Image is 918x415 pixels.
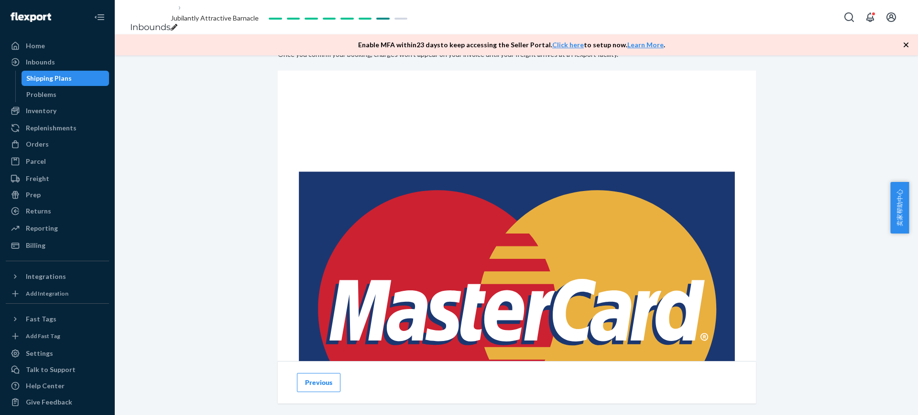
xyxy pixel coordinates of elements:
button: Open account menu [882,8,901,27]
div: Billing [26,241,45,250]
div: Problems [26,90,56,99]
button: Open Search Box [840,8,859,27]
a: Shipping Plans [22,71,109,86]
a: Problems [22,87,109,102]
button: Close Navigation [90,8,109,27]
div: Replenishments [26,123,76,133]
div: Settings [26,349,53,358]
button: 卖家帮助中心 [890,182,909,234]
a: Replenishments [6,120,109,136]
a: Add Integration [6,288,109,299]
a: Inbounds [6,54,109,70]
div: Home [26,41,45,51]
span: Jubilantly Attractive Barnacle [171,14,259,22]
a: Click here [552,41,584,49]
button: Integrations [6,269,109,284]
a: Talk to Support [6,362,109,377]
div: Inbounds [26,57,55,67]
a: Inbounds [130,22,171,32]
a: Learn More [627,41,664,49]
div: Inventory [26,106,56,116]
a: Settings [6,346,109,361]
a: Parcel [6,154,109,169]
div: Help Center [26,381,65,391]
div: Returns [26,206,51,216]
a: Returns [6,203,109,219]
a: Prep [6,187,109,202]
div: Orders [26,139,49,149]
div: Give Feedback [26,397,72,407]
a: Reporting [6,221,109,236]
div: Integrations [26,272,66,281]
div: Freight [26,174,49,183]
button: Fast Tags [6,311,109,327]
div: Parcel [26,157,46,166]
div: Prep [26,190,41,200]
div: Fast Tags [26,314,56,324]
div: Add Integration [26,289,68,298]
a: Billing [6,238,109,253]
button: Previous [297,373,340,392]
button: Give Feedback [6,394,109,410]
div: Shipping Plans [26,74,72,83]
div: Add Fast Tag [26,332,60,340]
a: Inventory [6,103,109,118]
div: Talk to Support [26,365,76,374]
div: Reporting [26,223,58,233]
a: Home [6,38,109,53]
img: Flexport logo [11,12,51,22]
a: Orders [6,137,109,152]
p: Enable MFA within 23 days to keep accessing the Seller Portal. to setup now. . [358,40,665,50]
button: Open notifications [861,8,880,27]
a: Help Center [6,378,109,394]
a: Add Fast Tag [6,330,109,342]
a: Freight [6,171,109,186]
